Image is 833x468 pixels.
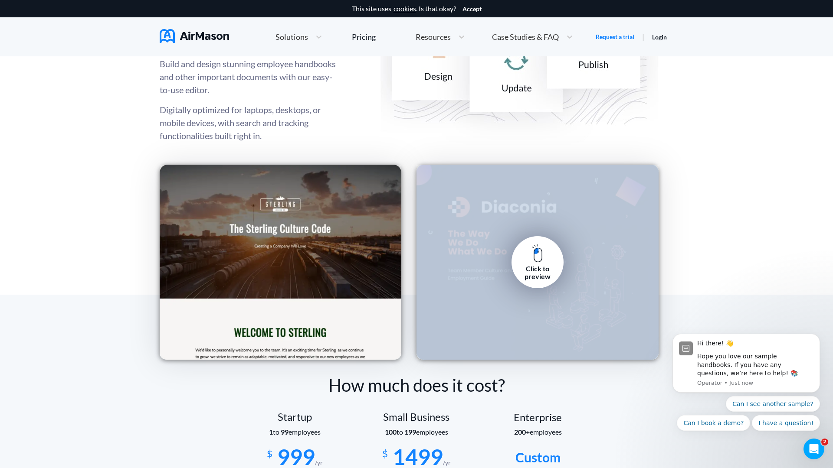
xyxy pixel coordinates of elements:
div: Startup [234,411,356,423]
span: /yr [315,459,323,466]
a: Request a trial [596,32,634,41]
button: Accept cookies [462,6,482,13]
div: How much does it cost? [160,373,674,398]
span: to [385,428,416,436]
section: employees [234,428,356,436]
span: $ [382,445,388,459]
p: Build and design stunning employee handbooks and other important documents with our easy-to-use e... [160,57,337,96]
b: 199 [404,428,416,436]
span: | [642,32,644,41]
b: 100 [385,428,397,436]
div: Digitally optimized for laptops, desktops, or mobile devices, with search and tracking functional... [160,57,337,142]
img: pc mouse [275,243,286,261]
div: Small Business [356,411,477,423]
div: Pricing [352,33,376,41]
span: Solutions [275,33,308,41]
span: Resources [416,33,451,41]
a: Click to preview [512,236,564,288]
iframe: Intercom notifications message [659,286,833,445]
a: Login [652,33,667,41]
span: $ [267,445,272,459]
iframe: Intercom live chat [803,439,824,459]
div: Click to preview [518,265,557,281]
img: AirMason Logo [160,29,229,43]
section: employees [356,428,477,436]
span: to [269,428,289,436]
span: 2 [821,439,828,445]
img: pc mouse [532,244,543,263]
section: employees [477,428,599,436]
span: /yr [443,459,451,466]
span: Case Studies & FAQ [492,33,559,41]
div: Click to preview [261,263,300,279]
a: cookies [394,5,416,13]
b: 1 [269,428,273,436]
b: 200+ [514,428,530,436]
a: Pricing [352,29,376,45]
b: 99 [281,428,289,436]
div: Enterprise [477,411,599,423]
